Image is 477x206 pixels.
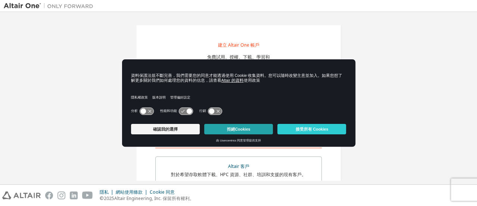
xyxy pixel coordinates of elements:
font: 網站使用條款 [116,189,143,195]
font: Altair 客戶 [228,163,249,169]
font: Altair Engineering, Inc. 保留所有權利。 [114,195,194,202]
font: 免費試用、授權、下載、學習和 [207,54,270,60]
img: facebook.svg [45,191,53,199]
img: linkedin.svg [70,191,78,199]
img: 牽牛星一號 [4,2,97,10]
font: 2025 [104,195,114,202]
font: 建立 Altair One 帳戶 [218,42,259,48]
font: Cookie 同意 [150,189,175,195]
font: 隱私 [100,189,109,195]
font: © [100,195,104,202]
font: 對於希望存取軟體下載、HPC 資源、社群、培訓和支援的現有客戶。 [171,171,306,178]
img: instagram.svg [57,191,65,199]
img: youtube.svg [82,191,93,199]
img: altair_logo.svg [2,191,41,199]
